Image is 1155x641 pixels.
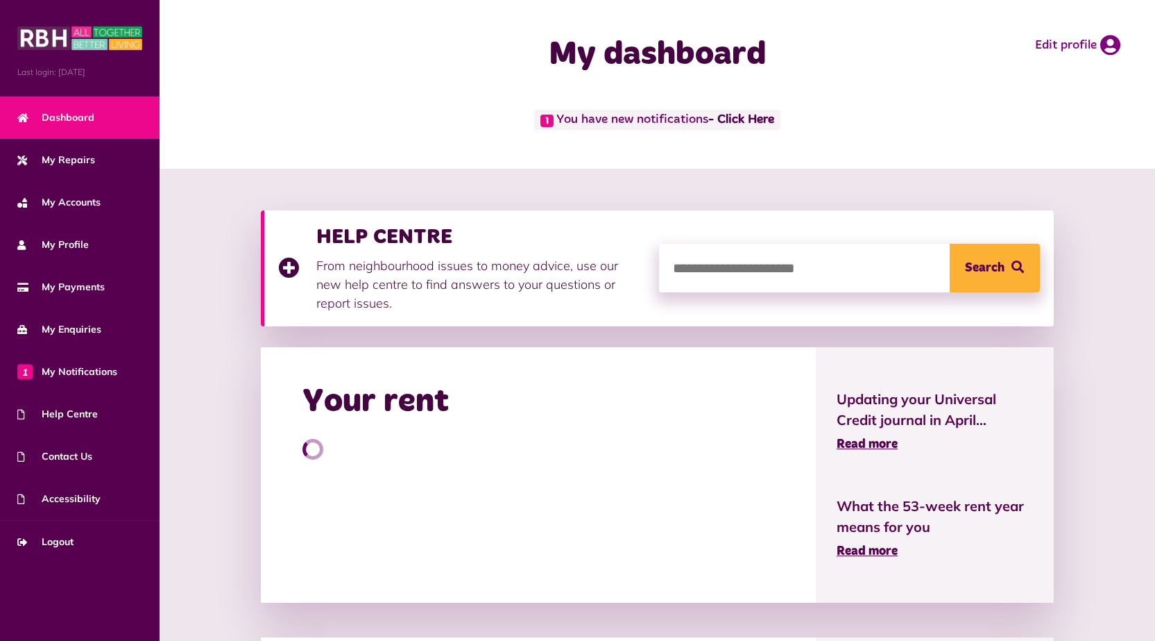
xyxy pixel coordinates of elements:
[302,382,449,422] h2: Your rent
[837,496,1033,561] a: What the 53-week rent year means for you Read more
[316,256,645,313] p: From neighbourhood issues to money advice, use our new help centre to find answers to your questi...
[540,115,554,127] span: 1
[17,364,33,379] span: 1
[534,110,780,130] span: You have new notifications
[422,35,893,75] h1: My dashboard
[17,195,101,210] span: My Accounts
[17,66,142,78] span: Last login: [DATE]
[17,449,92,464] span: Contact Us
[17,322,101,337] span: My Enquiries
[965,244,1004,292] span: Search
[708,114,774,126] a: - Click Here
[17,238,89,252] span: My Profile
[837,545,898,558] span: Read more
[17,407,98,422] span: Help Centre
[17,535,74,549] span: Logout
[837,389,1033,431] span: Updating your Universal Credit journal in April...
[17,153,95,167] span: My Repairs
[316,224,645,249] h3: HELP CENTRE
[837,389,1033,454] a: Updating your Universal Credit journal in April... Read more
[1035,35,1120,56] a: Edit profile
[837,438,898,451] span: Read more
[17,492,101,506] span: Accessibility
[17,365,117,379] span: My Notifications
[17,110,94,125] span: Dashboard
[837,496,1033,538] span: What the 53-week rent year means for you
[950,244,1040,292] button: Search
[17,280,105,294] span: My Payments
[17,24,142,52] img: MyRBH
